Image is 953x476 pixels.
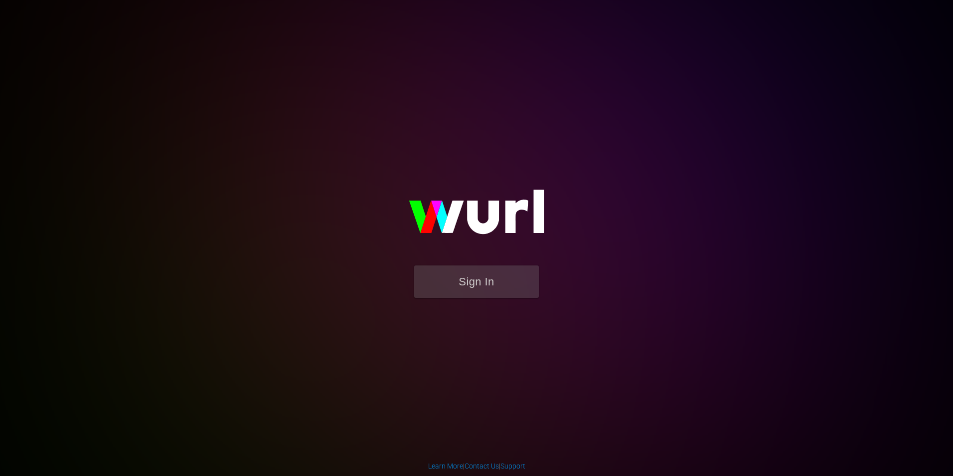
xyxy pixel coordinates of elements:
a: Learn More [428,462,463,470]
a: Contact Us [465,462,499,470]
button: Sign In [414,265,539,298]
img: wurl-logo-on-black-223613ac3d8ba8fe6dc639794a292ebdb59501304c7dfd60c99c58986ef67473.svg [377,168,576,265]
a: Support [500,462,525,470]
div: | | [428,461,525,471]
